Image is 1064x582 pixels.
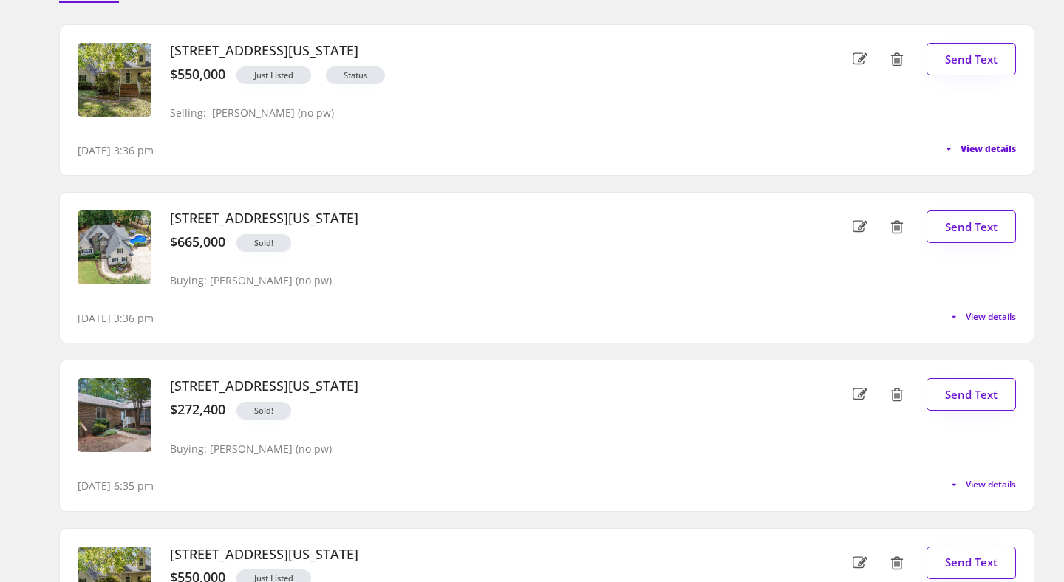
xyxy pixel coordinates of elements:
div: [DATE] 3:36 pm [78,143,154,158]
button: View details [948,479,1016,490]
button: Send Text [927,547,1016,579]
div: $550,000 [170,66,225,83]
img: 20250831124317917722000000-o.jpg [78,210,151,284]
h3: [STREET_ADDRESS][US_STATE] [170,43,786,59]
h3: [STREET_ADDRESS][US_STATE] [170,547,786,563]
div: Buying: [PERSON_NAME] (no pw) [170,275,332,287]
div: Selling: [PERSON_NAME] (no pw) [170,107,334,120]
button: Status [326,66,385,84]
span: View details [966,312,1016,321]
h3: [STREET_ADDRESS][US_STATE] [170,378,786,394]
button: Sold! [236,402,291,420]
button: View details [948,311,1016,323]
img: 20250801222434126501000000-o.jpg [78,378,151,452]
button: Sold! [236,234,291,252]
button: Just Listed [236,66,311,84]
button: Send Text [927,43,1016,75]
div: Buying: [PERSON_NAME] (no pw) [170,443,332,456]
span: View details [961,145,1016,154]
button: Send Text [927,378,1016,411]
img: 20251008144350717100000000-o.jpg [78,43,151,117]
button: View details [943,143,1016,155]
div: [DATE] 6:35 pm [78,479,154,493]
div: $665,000 [170,234,225,250]
div: [DATE] 3:36 pm [78,311,154,326]
span: View details [966,480,1016,489]
button: Send Text [927,210,1016,243]
div: $272,400 [170,402,225,418]
h3: [STREET_ADDRESS][US_STATE] [170,210,786,227]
